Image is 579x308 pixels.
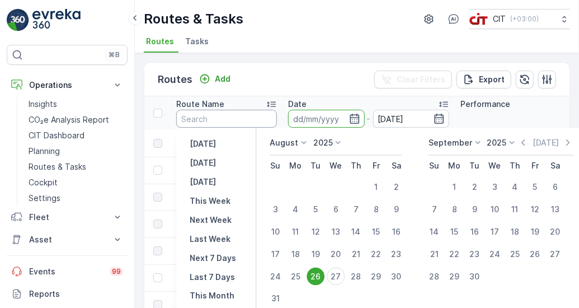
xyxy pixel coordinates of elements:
[326,156,346,176] th: Wednesday
[506,200,524,218] div: 11
[313,137,333,148] p: 2025
[444,156,464,176] th: Monday
[445,178,463,196] div: 1
[286,200,304,218] div: 4
[445,268,463,286] div: 29
[24,143,128,159] a: Planning
[185,213,236,227] button: Next Week
[465,178,483,196] div: 2
[288,110,365,128] input: dd/mm/yyyy
[29,99,57,110] p: Insights
[286,245,304,263] div: 18
[185,232,235,246] button: Last Week
[347,200,365,218] div: 7
[32,9,81,31] img: logo_light-DOdMpM7g.png
[464,156,484,176] th: Tuesday
[24,159,128,175] a: Routes & Tasks
[7,260,128,283] a: Events99
[190,195,230,207] p: This Week
[146,36,174,47] span: Routes
[171,264,283,291] td: Zone 3 - Beach
[486,245,503,263] div: 24
[347,223,365,241] div: 14
[185,194,235,208] button: This Week
[445,223,463,241] div: 15
[506,245,524,263] div: 25
[171,211,283,237] td: Bin Maintenance
[29,212,105,223] p: Fleet
[307,200,324,218] div: 5
[347,245,365,263] div: 21
[465,223,483,241] div: 16
[425,200,443,218] div: 7
[307,223,324,241] div: 12
[526,200,544,218] div: 12
[367,178,385,196] div: 1
[158,72,192,87] p: Routes
[190,291,234,302] p: This Month
[29,114,109,125] p: CO₂e Analysis Report
[387,223,405,241] div: 16
[546,245,564,263] div: 27
[29,266,103,277] p: Events
[424,156,444,176] th: Sunday
[479,74,505,85] p: Export
[526,178,544,196] div: 5
[327,200,345,218] div: 6
[171,184,283,211] td: Zone 2 B (Day) - V 2.0
[367,112,371,125] p: -
[24,190,128,206] a: Settings
[266,245,284,263] div: 17
[190,234,230,245] p: Last Week
[545,156,565,176] th: Saturday
[525,156,545,176] th: Friday
[456,71,511,88] button: Export
[185,175,220,189] button: Tomorrow
[185,137,220,151] button: Yesterday
[171,237,283,264] td: Zone 2 - Dyna 2
[153,193,162,202] div: Toggle Row Selected
[327,223,345,241] div: 13
[266,268,284,286] div: 24
[387,245,405,263] div: 23
[469,9,570,29] button: CIT(+03:00)
[29,146,60,157] p: Planning
[486,178,503,196] div: 3
[270,137,298,148] p: August
[29,177,58,188] p: Cockpit
[190,157,216,169] p: [DATE]
[24,96,128,112] a: Insights
[171,157,283,184] td: Zone 6 (Village B) - V 2.0
[484,156,505,176] th: Wednesday
[153,246,162,255] div: Toggle Row Selected
[195,72,235,86] button: Add
[29,193,60,204] p: Settings
[185,36,209,47] span: Tasks
[112,267,121,276] p: 99
[397,74,445,85] p: Clear Filters
[190,272,235,283] p: Last 7 Days
[526,245,544,263] div: 26
[190,176,216,188] p: [DATE]
[546,200,564,218] div: 13
[465,268,483,286] div: 30
[144,10,243,28] p: Routes & Tasks
[266,200,284,218] div: 3
[29,161,86,172] p: Routes & Tasks
[7,283,128,305] a: Reports
[386,156,406,176] th: Saturday
[24,128,128,143] a: CIT Dashboard
[493,13,506,25] p: CIT
[190,214,232,226] p: Next Week
[327,268,345,286] div: 27
[460,99,510,110] p: Performance
[445,245,463,263] div: 22
[7,206,128,228] button: Fleet
[366,156,386,176] th: Friday
[367,268,385,286] div: 29
[153,273,162,282] div: Toggle Row Selected
[347,268,365,286] div: 28
[185,156,220,170] button: Today
[469,13,488,25] img: cit-logo_pOk6rL0.png
[176,99,224,110] p: Route Name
